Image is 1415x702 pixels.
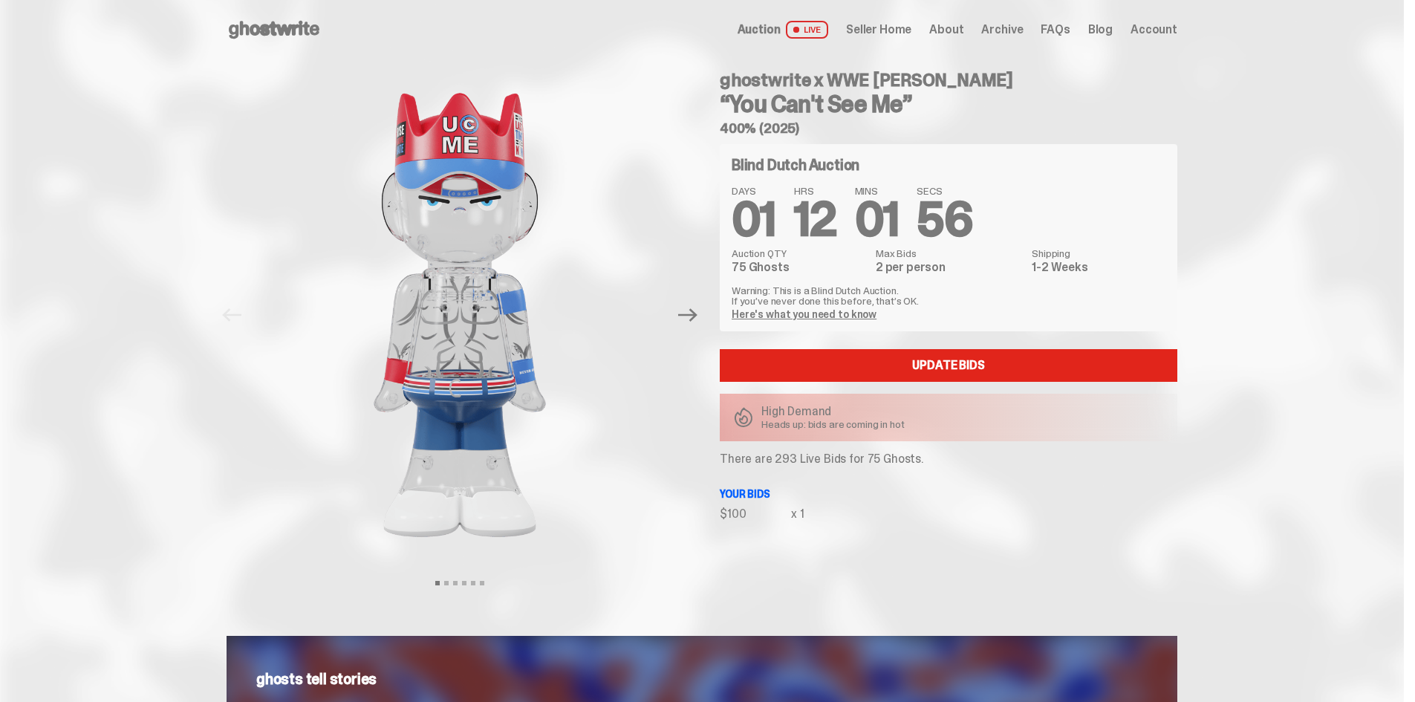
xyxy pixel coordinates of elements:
[1032,261,1165,273] dd: 1-2 Weeks
[738,24,781,36] span: Auction
[720,71,1177,89] h4: ghostwrite x WWE [PERSON_NAME]
[256,672,1148,686] p: ghosts tell stories
[720,508,791,520] div: $100
[462,581,466,585] button: View slide 4
[855,186,900,196] span: MINS
[1088,24,1113,36] a: Blog
[917,186,972,196] span: SECS
[738,21,828,39] a: Auction LIVE
[929,24,963,36] a: About
[1131,24,1177,36] a: Account
[794,186,837,196] span: HRS
[981,24,1023,36] a: Archive
[732,189,776,250] span: 01
[761,406,905,417] p: High Demand
[471,581,475,585] button: View slide 5
[444,581,449,585] button: View slide 2
[732,308,876,321] a: Here's what you need to know
[720,92,1177,116] h3: “You Can't See Me”
[720,453,1177,465] p: There are 293 Live Bids for 75 Ghosts.
[720,122,1177,135] h5: 400% (2025)
[732,186,776,196] span: DAYS
[1041,24,1070,36] a: FAQs
[435,581,440,585] button: View slide 1
[876,261,1023,273] dd: 2 per person
[453,581,458,585] button: View slide 3
[794,189,837,250] span: 12
[480,581,484,585] button: View slide 6
[732,248,867,259] dt: Auction QTY
[720,349,1177,382] a: Update Bids
[720,489,1177,499] p: Your bids
[761,419,905,429] p: Heads up: bids are coming in hot
[786,21,828,39] span: LIVE
[256,59,664,571] img: John_Cena_Hero_1.png
[732,261,867,273] dd: 75 Ghosts
[1032,248,1165,259] dt: Shipping
[732,157,859,172] h4: Blind Dutch Auction
[855,189,900,250] span: 01
[876,248,1023,259] dt: Max Bids
[671,299,704,331] button: Next
[732,285,1165,306] p: Warning: This is a Blind Dutch Auction. If you’ve never done this before, that’s OK.
[791,508,804,520] div: x 1
[917,189,972,250] span: 56
[846,24,911,36] a: Seller Home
